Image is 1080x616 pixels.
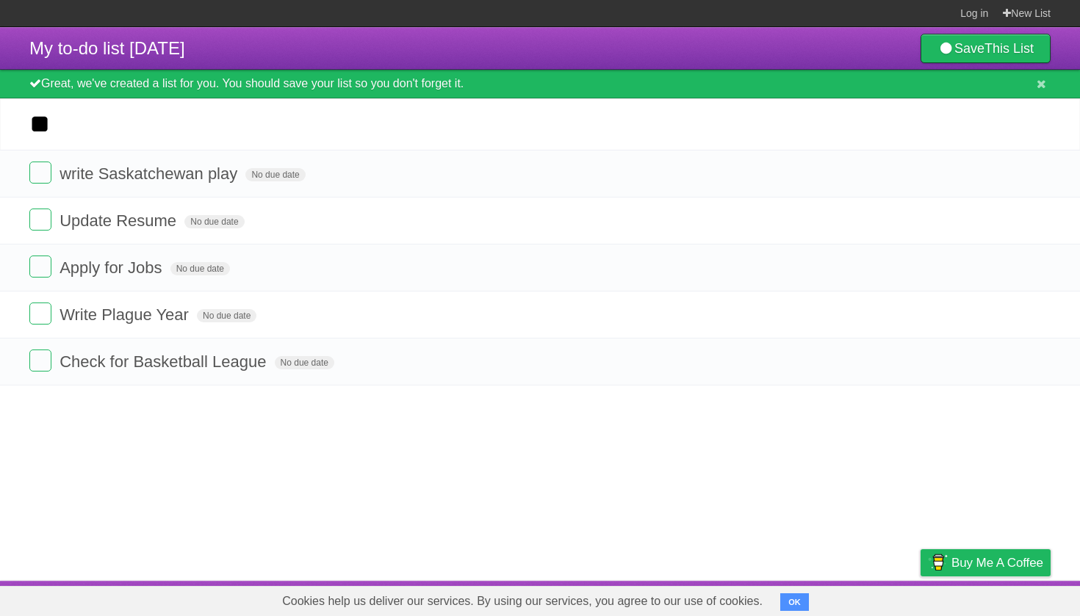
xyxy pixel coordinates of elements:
span: No due date [245,168,305,181]
label: Done [29,256,51,278]
span: No due date [170,262,230,275]
span: Apply for Jobs [60,258,165,277]
label: Done [29,349,51,372]
a: Developers [774,584,833,612]
span: Buy me a coffee [951,550,1043,576]
a: About [725,584,756,612]
label: Done [29,162,51,184]
b: This List [984,41,1034,56]
span: Write Plague Year [60,305,192,324]
span: My to-do list [DATE] [29,38,185,58]
a: Terms [852,584,884,612]
a: SaveThis List [921,34,1051,63]
span: No due date [184,215,244,228]
span: Update Resume [60,211,180,230]
span: No due date [275,356,334,369]
label: Done [29,209,51,231]
span: Check for Basketball League [60,352,270,371]
a: Buy me a coffee [921,549,1051,576]
a: Privacy [901,584,940,612]
span: No due date [197,309,256,322]
span: Cookies help us deliver our services. By using our services, you agree to our use of cookies. [267,587,777,616]
a: Suggest a feature [958,584,1051,612]
span: write Saskatchewan play [60,164,241,183]
label: Done [29,302,51,325]
button: OK [780,593,809,611]
img: Buy me a coffee [928,550,948,575]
